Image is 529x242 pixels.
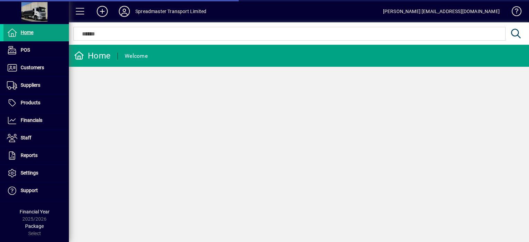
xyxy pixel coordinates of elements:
[20,209,50,214] span: Financial Year
[21,65,44,70] span: Customers
[3,165,69,182] a: Settings
[113,5,135,18] button: Profile
[3,42,69,59] a: POS
[21,30,33,35] span: Home
[3,77,69,94] a: Suppliers
[21,117,42,123] span: Financials
[74,50,111,61] div: Home
[507,1,520,24] a: Knowledge Base
[25,223,44,229] span: Package
[21,188,38,193] span: Support
[3,94,69,112] a: Products
[3,112,69,129] a: Financials
[21,135,31,140] span: Staff
[21,47,30,53] span: POS
[3,147,69,164] a: Reports
[91,5,113,18] button: Add
[3,59,69,76] a: Customers
[3,182,69,199] a: Support
[21,170,38,176] span: Settings
[125,51,148,62] div: Welcome
[21,82,40,88] span: Suppliers
[135,6,206,17] div: Spreadmaster Transport Limited
[383,6,500,17] div: [PERSON_NAME] [EMAIL_ADDRESS][DOMAIN_NAME]
[21,152,38,158] span: Reports
[21,100,40,105] span: Products
[3,129,69,147] a: Staff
